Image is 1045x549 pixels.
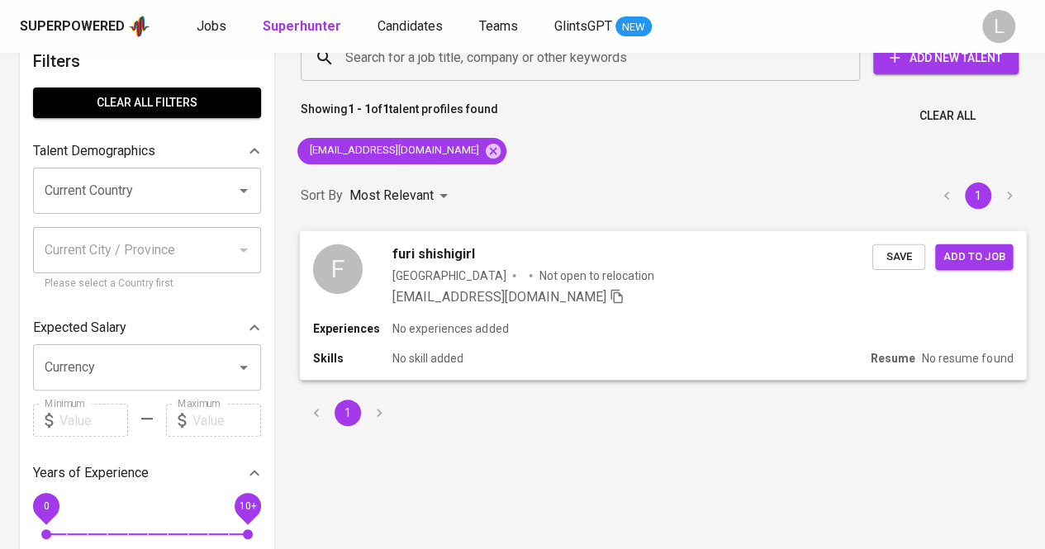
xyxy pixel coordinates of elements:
span: Candidates [378,18,443,34]
input: Value [59,404,128,437]
p: Resume [871,350,915,367]
span: 0 [43,500,49,512]
a: Superpoweredapp logo [20,14,150,39]
span: GlintsGPT [554,18,612,34]
button: Add to job [935,244,1013,269]
p: Experiences [313,320,392,337]
a: Jobs [197,17,230,37]
span: furi shishigirl [392,244,475,263]
p: Please select a Country first [45,276,249,292]
span: Teams [479,18,518,34]
button: Open [232,356,255,379]
p: Expected Salary [33,318,126,338]
button: page 1 [335,400,361,426]
span: Save [881,247,917,266]
p: No skill added [392,350,463,367]
div: Most Relevant [349,181,454,211]
span: Add New Talent [886,48,1005,69]
div: Expected Salary [33,311,261,344]
p: Talent Demographics [33,141,155,161]
nav: pagination navigation [931,182,1025,209]
span: Clear All filters [46,92,248,113]
div: [EMAIL_ADDRESS][DOMAIN_NAME] [297,138,506,164]
p: Not open to relocation [539,267,654,283]
a: Candidates [378,17,446,37]
div: F [313,244,363,293]
p: Years of Experience [33,463,149,483]
b: Superhunter [263,18,341,34]
span: Add to job [943,247,1005,266]
span: NEW [615,19,652,35]
span: 10+ [239,500,256,512]
div: L [982,10,1015,43]
p: Sort By [301,186,343,206]
div: Years of Experience [33,457,261,490]
nav: pagination navigation [301,400,395,426]
div: Talent Demographics [33,135,261,168]
button: Save [872,244,925,269]
span: [EMAIL_ADDRESS][DOMAIN_NAME] [297,143,489,159]
p: No experiences added [392,320,508,337]
a: GlintsGPT NEW [554,17,652,37]
p: Showing of talent profiles found [301,101,498,131]
img: app logo [128,14,150,39]
a: Teams [479,17,521,37]
span: Clear All [919,106,976,126]
b: 1 - 1 [348,102,371,116]
p: Most Relevant [349,186,434,206]
button: Clear All [913,101,982,131]
button: Add New Talent [873,41,1019,74]
button: page 1 [965,182,991,209]
a: Superhunter [263,17,344,37]
p: Skills [313,350,392,367]
input: Value [192,404,261,437]
div: [GEOGRAPHIC_DATA] [392,267,506,283]
b: 1 [382,102,389,116]
button: Open [232,179,255,202]
h6: Filters [33,48,261,74]
span: Jobs [197,18,226,34]
button: Clear All filters [33,88,261,118]
span: [EMAIL_ADDRESS][DOMAIN_NAME] [392,288,606,304]
div: Superpowered [20,17,125,36]
a: Ffuri shishigirl[GEOGRAPHIC_DATA]Not open to relocation[EMAIL_ADDRESS][DOMAIN_NAME] SaveAdd to jo... [301,231,1025,380]
p: No resume found [922,350,1013,367]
